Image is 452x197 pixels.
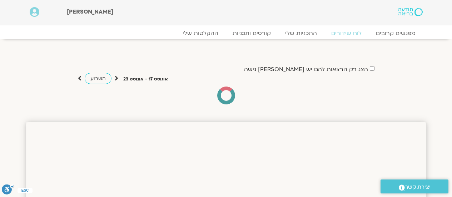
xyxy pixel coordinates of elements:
a: השבוע [85,73,111,84]
label: הצג רק הרצאות להם יש [PERSON_NAME] גישה [244,66,368,73]
a: מפגשים קרובים [369,30,423,37]
nav: Menu [30,30,423,37]
p: אוגוסט 17 - אוגוסט 23 [123,75,168,83]
a: יצירת קשר [381,179,448,193]
a: ההקלטות שלי [175,30,225,37]
a: לוח שידורים [324,30,369,37]
span: [PERSON_NAME] [67,8,113,16]
span: השבוע [90,75,106,82]
a: התכניות שלי [278,30,324,37]
span: יצירת קשר [405,182,431,192]
a: קורסים ותכניות [225,30,278,37]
